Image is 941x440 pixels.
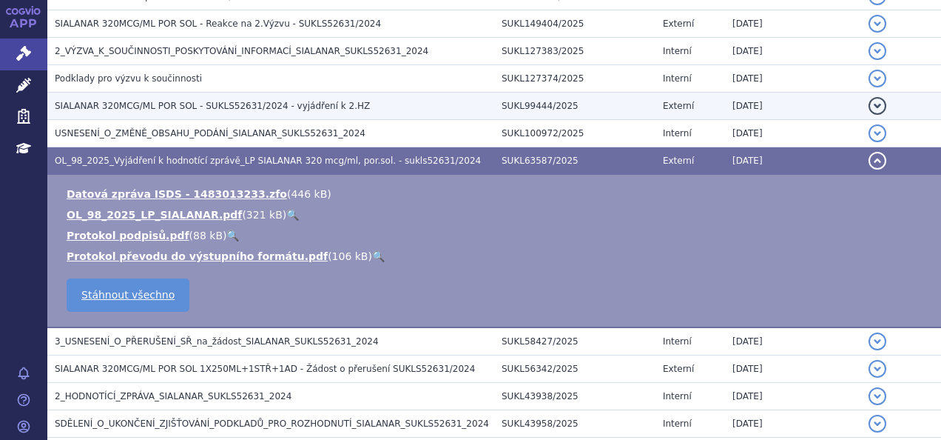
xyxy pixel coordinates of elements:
td: SUKL63587/2025 [494,147,655,175]
span: Externí [663,156,694,166]
a: Stáhnout všechno [67,279,189,312]
a: 🔍 [372,250,385,262]
td: SUKL99444/2025 [494,93,655,120]
a: 🔍 [286,209,299,221]
span: SDĚLENÍ_O_UKONČENÍ_ZJIŠŤOVÁNÍ_PODKLADŮ_PRO_ROZHODNUTÍ_SIALANAR_SUKLS52631_2024 [55,419,489,429]
td: SUKL149404/2025 [494,10,655,38]
span: OL_98_2025_Vyjádření k hodnotící zprávě_LP SIALANAR 320 mcg/ml, por.sol. - sukls52631/2024 [55,156,481,166]
button: detail [869,124,886,142]
span: Podklady pro výzvu k součinnosti [55,73,202,84]
button: detail [869,415,886,433]
td: SUKL58427/2025 [494,327,655,356]
td: [DATE] [725,147,861,175]
span: Externí [663,19,694,29]
a: 🔍 [226,230,239,241]
span: 2_HODNOTÍCÍ_ZPRÁVA_SIALANAR_SUKLS52631_2024 [55,391,291,401]
td: [DATE] [725,93,861,120]
li: ( ) [67,249,926,264]
span: 106 kB [332,250,368,262]
td: [DATE] [725,10,861,38]
span: Interní [663,419,692,429]
li: ( ) [67,187,926,201]
button: detail [869,42,886,60]
a: OL_98_2025_LP_SIALANAR.pdf [67,209,242,221]
li: ( ) [67,207,926,222]
span: Interní [663,46,692,56]
li: ( ) [67,228,926,243]
span: SIALANAR 320MCG/ML POR SOL - Reakce na 2.Výzvu - SUKLS52631/2024 [55,19,381,29]
td: [DATE] [725,327,861,356]
td: SUKL43938/2025 [494,383,655,410]
span: 88 kB [193,230,223,241]
span: Interní [663,336,692,347]
button: detail [869,333,886,350]
span: SIALANAR 320MCG/ML POR SOL - SUKLS52631/2024 - vyjádření k 2.HZ [55,101,370,111]
span: USNESENÍ_O_ZMĚNĚ_OBSAHU_PODÁNÍ_SIALANAR_SUKLS52631_2024 [55,128,365,139]
span: 446 kB [291,188,327,200]
td: [DATE] [725,383,861,410]
td: SUKL43958/2025 [494,410,655,438]
span: Interní [663,391,692,401]
span: Externí [663,101,694,111]
button: detail [869,15,886,33]
a: Datová zpráva ISDS - 1483013233.zfo [67,188,287,200]
td: [DATE] [725,38,861,65]
button: detail [869,387,886,405]
span: SIALANAR 320MCG/ML POR SOL 1X250ML+1STŘ+1AD - Žádost o přerušení SUKLS52631/2024 [55,364,475,374]
td: SUKL100972/2025 [494,120,655,147]
td: [DATE] [725,356,861,383]
button: detail [869,152,886,170]
td: SUKL56342/2025 [494,356,655,383]
button: detail [869,97,886,115]
td: [DATE] [725,65,861,93]
a: Protokol podpisů.pdf [67,230,189,241]
a: Protokol převodu do výstupního formátu.pdf [67,250,328,262]
span: Externí [663,364,694,374]
span: 2_VÝZVA_K_SOUČINNOSTI_POSKYTOVÁNÍ_INFORMACÍ_SIALANAR_SUKLS52631_2024 [55,46,428,56]
span: 3_USNESENÍ_O_PŘERUŠENÍ_SŘ_na_žádost_SIALANAR_SUKLS52631_2024 [55,336,379,347]
button: detail [869,70,886,87]
td: SUKL127374/2025 [494,65,655,93]
td: [DATE] [725,410,861,438]
button: detail [869,360,886,378]
span: Interní [663,128,692,139]
span: 321 kB [246,209,283,221]
td: SUKL127383/2025 [494,38,655,65]
span: Interní [663,73,692,84]
td: [DATE] [725,120,861,147]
